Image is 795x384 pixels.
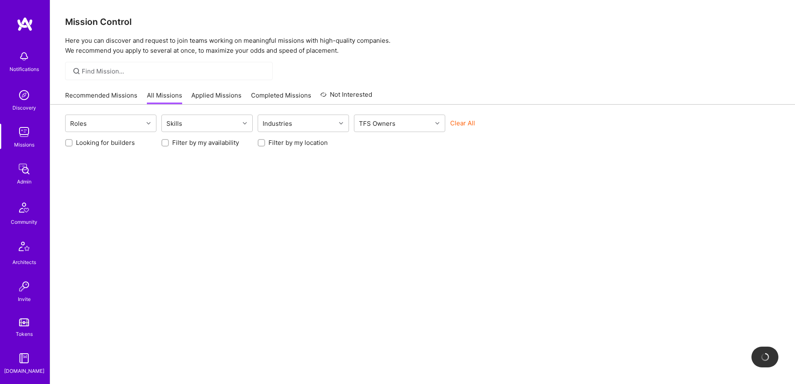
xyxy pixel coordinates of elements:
i: icon Chevron [435,121,439,125]
i: icon SearchGrey [72,66,81,76]
label: Filter by my location [268,138,328,147]
img: admin teamwork [16,161,32,177]
div: Invite [18,295,31,303]
label: Filter by my availability [172,138,239,147]
img: discovery [16,87,32,103]
div: Skills [164,117,184,130]
h3: Mission Control [65,17,780,27]
img: guide book [16,350,32,367]
a: Completed Missions [251,91,311,105]
i: icon Chevron [339,121,343,125]
div: Missions [14,140,34,149]
i: icon Chevron [243,121,247,125]
button: Clear All [450,119,475,127]
div: TFS Owners [357,117,397,130]
div: Admin [17,177,32,186]
img: Architects [14,238,34,258]
a: All Missions [147,91,182,105]
p: Here you can discover and request to join teams working on meaningful missions with high-quality ... [65,36,780,56]
i: icon Chevron [146,121,151,125]
div: Roles [68,117,89,130]
input: Find Mission... [82,67,266,76]
label: Looking for builders [76,138,135,147]
div: [DOMAIN_NAME] [4,367,44,375]
a: Applied Missions [191,91,241,105]
div: Tokens [16,330,33,338]
a: Recommended Missions [65,91,137,105]
img: Community [14,198,34,218]
div: Discovery [12,103,36,112]
img: Invite [16,278,32,295]
img: teamwork [16,124,32,140]
div: Industries [261,117,294,130]
img: logo [17,17,33,32]
a: Not Interested [320,90,372,105]
img: bell [16,48,32,65]
img: loading [761,353,769,361]
div: Community [11,218,37,226]
div: Architects [12,258,36,267]
img: tokens [19,318,29,326]
div: Notifications [10,65,39,73]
